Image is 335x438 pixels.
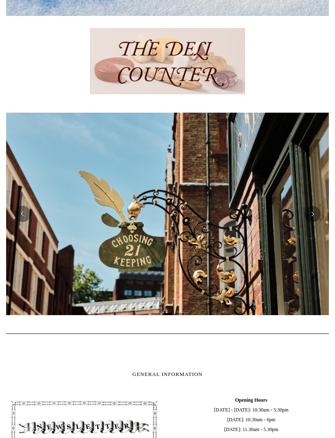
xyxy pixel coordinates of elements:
[90,28,245,94] img: The Deli Counter
[235,397,267,403] b: Opening Hours
[14,206,31,222] button: Previous
[132,371,203,377] span: GENERAL INFORMATION
[6,113,329,315] img: Copyright Choosing Keeping 20190711 LS Homepage 7.jpg__PID:4c49fdcc-9d5f-40e8-9753-f5038b35abb7
[176,313,184,315] button: Page 3
[163,313,172,315] button: Page 2
[304,206,321,222] button: Next
[151,313,159,315] button: Page 1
